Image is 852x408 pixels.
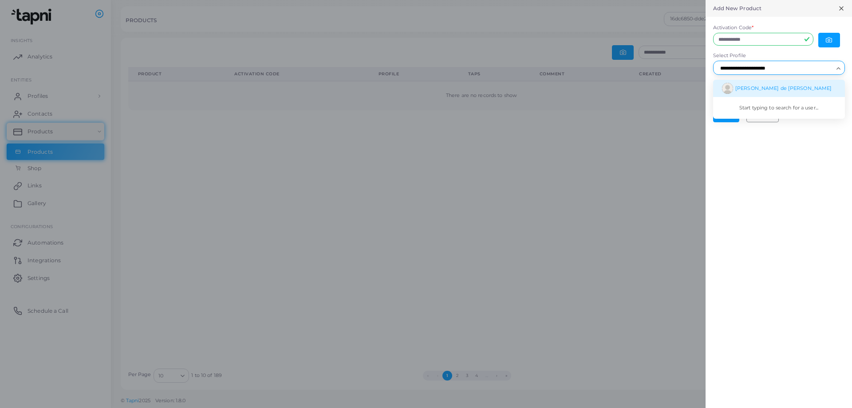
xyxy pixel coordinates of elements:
[713,61,845,75] div: Search for option
[735,85,832,91] span: [PERSON_NAME] de [PERSON_NAME]
[713,80,739,87] label: Comment
[713,5,762,12] h5: Add New Product
[713,97,845,119] li: Start typing to search for a user...
[713,52,845,59] label: Select Profile
[722,83,733,94] img: avatar
[713,24,754,31] label: Activation Code
[717,63,833,73] input: Search for option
